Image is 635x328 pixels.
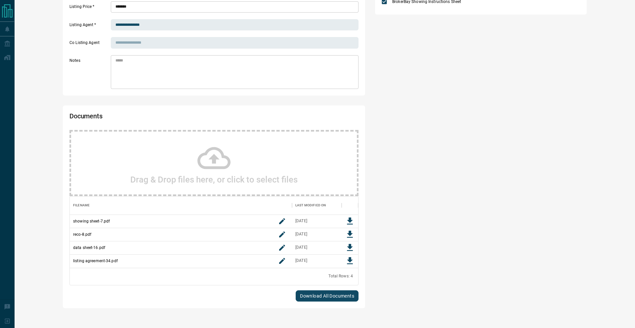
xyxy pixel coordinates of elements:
p: showing sheet-7.pdf [73,218,110,224]
button: Download File [343,215,357,228]
label: Co Listing Agent [69,40,109,49]
h2: Documents [69,112,243,123]
div: Aug 13, 2025 [295,245,307,250]
button: Download All Documents [296,290,359,302]
button: rename button [275,228,289,241]
h2: Drag & Drop files here, or click to select files [130,175,298,184]
button: rename button [275,254,289,267]
div: Aug 13, 2025 [295,258,307,264]
button: rename button [275,241,289,254]
div: Last Modified On [295,196,326,215]
p: reco-8.pdf [73,231,91,237]
div: Aug 13, 2025 [295,218,307,224]
p: data sheet-16.pdf [73,245,105,251]
button: rename button [275,215,289,228]
label: Notes [69,58,109,89]
div: Drag & Drop files here, or click to select files [69,130,359,196]
div: Total Rows: 4 [328,273,353,279]
div: Last Modified On [292,196,342,215]
div: Filename [70,196,292,215]
button: Download File [343,254,357,267]
label: Listing Price [69,4,109,13]
div: Aug 13, 2025 [295,231,307,237]
div: Filename [73,196,90,215]
label: Listing Agent [69,22,109,31]
p: listing agreement-34.pdf [73,258,118,264]
button: Download File [343,228,357,241]
button: Download File [343,241,357,254]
